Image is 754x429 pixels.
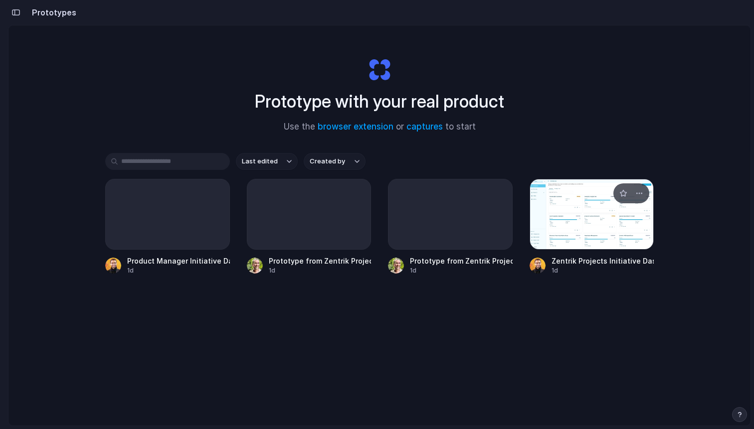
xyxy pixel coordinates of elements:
[127,256,230,266] div: Product Manager Initiative Dashboard
[28,6,76,18] h2: Prototypes
[410,256,513,266] div: Prototype from Zentrik Projects
[318,122,393,132] a: browser extension
[530,179,654,275] a: Zentrik Projects Initiative DashboardZentrik Projects Initiative Dashboard1d
[255,88,504,115] h1: Prototype with your real product
[410,266,513,275] div: 1d
[388,179,513,275] a: Prototype from Zentrik Projects1d
[247,179,372,275] a: Prototype from Zentrik Projects1d
[284,121,476,134] span: Use the or to start
[127,266,230,275] div: 1d
[105,179,230,275] a: Product Manager Initiative Dashboard1d
[269,256,372,266] div: Prototype from Zentrik Projects
[406,122,443,132] a: captures
[552,256,654,266] div: Zentrik Projects Initiative Dashboard
[304,153,366,170] button: Created by
[269,266,372,275] div: 1d
[242,156,278,166] span: Last edited
[236,153,298,170] button: Last edited
[552,266,654,275] div: 1d
[310,156,345,166] span: Created by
